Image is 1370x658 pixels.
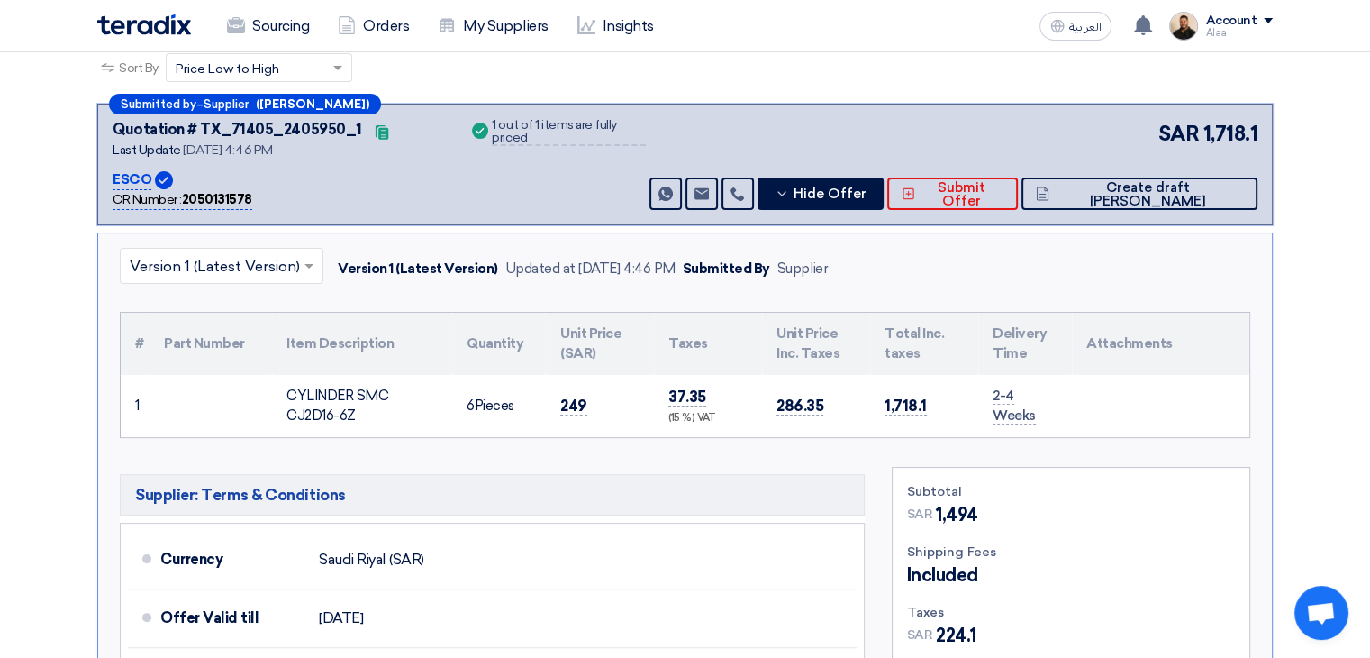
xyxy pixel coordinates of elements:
[120,474,865,516] h5: Supplier: Terms & Conditions
[1072,313,1249,375] th: Attachments
[777,259,828,279] div: Supplier
[176,59,279,78] span: Price Low to High
[505,259,676,279] div: Updated at [DATE] 4:46 PM
[1039,12,1111,41] button: العربية
[113,142,181,158] span: Last Update
[121,313,150,375] th: #
[907,562,978,589] span: Included
[668,388,706,407] span: 37.35
[1068,21,1101,33] span: العربية
[150,313,272,375] th: Part Number
[338,259,498,279] div: Version 1 (Latest Version)
[183,142,272,158] span: [DATE] 4:46 PM
[907,626,933,644] span: SAR
[887,178,1018,210] button: Submit Offer
[113,169,151,191] p: ESCO
[155,171,173,189] img: Verified Account
[936,501,978,528] span: 1,494
[423,6,562,46] a: My Suppliers
[204,98,249,110] span: Supplier
[907,543,1235,562] div: Shipping Fees
[119,59,159,78] span: Sort By
[113,119,362,141] div: Quotation # TX_71405_2405950_1
[762,313,870,375] th: Unit Price Inc. Taxes
[272,313,452,375] th: Item Description
[1205,14,1257,29] div: Account
[109,94,381,114] div: –
[546,313,654,375] th: Unit Price (SAR)
[1294,586,1348,640] div: Open chat
[113,190,252,210] div: CR Number :
[319,609,363,627] span: [DATE]
[907,482,1235,501] div: Subtotal
[936,622,976,649] span: 224.1
[758,178,884,210] button: Hide Offer
[121,98,196,110] span: Submitted by
[160,597,304,640] div: Offer Valid till
[1202,119,1257,149] span: 1,718.1
[121,375,150,437] td: 1
[560,397,587,416] span: 249
[1158,119,1200,149] span: SAR
[920,181,1003,208] span: Submit Offer
[668,411,748,426] div: (15 %) VAT
[885,397,927,416] span: 1,718.1
[654,313,762,375] th: Taxes
[907,505,933,524] span: SAR
[97,14,191,35] img: Teradix logo
[1169,12,1198,41] img: MAA_1717931611039.JPG
[452,375,546,437] td: Pieces
[907,603,1235,622] div: Taxes
[683,259,770,279] div: Submitted By
[492,119,645,146] div: 1 out of 1 items are fully priced
[978,313,1072,375] th: Delivery Time
[256,98,369,110] b: ([PERSON_NAME])
[993,388,1036,425] span: 2-4 Weeks
[467,398,475,414] span: 6
[319,543,424,577] div: Saudi Riyal (SAR)
[794,187,866,201] span: Hide Offer
[1021,178,1257,210] button: Create draft [PERSON_NAME]
[776,397,823,416] span: 286.35
[1054,181,1243,208] span: Create draft [PERSON_NAME]
[452,313,546,375] th: Quantity
[213,6,323,46] a: Sourcing
[160,538,304,581] div: Currency
[182,192,252,207] b: 2050131578
[563,6,668,46] a: Insights
[1205,28,1273,38] div: Alaa
[323,6,423,46] a: Orders
[286,386,438,426] div: CYLINDER SMC CJ2D16-6Z
[870,313,978,375] th: Total Inc. taxes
